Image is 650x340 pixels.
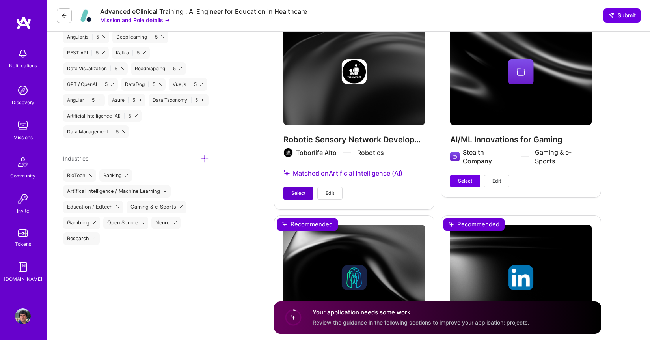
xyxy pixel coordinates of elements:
img: logo [16,16,32,30]
div: Advanced eClinical Training : AI Engineer for Education in Healthcare [100,7,307,16]
div: Artificial Intelligence (AI) 5 [63,110,142,122]
div: Vue.js 5 [169,78,207,91]
div: Artifical Intelligence / Machine Learning [63,185,171,198]
span: Industries [63,155,88,162]
i: icon Close [143,51,146,54]
div: DataDog 5 [121,78,166,91]
div: Community [10,172,35,180]
i: icon Close [116,205,119,209]
div: Invite [17,207,29,215]
button: Submit [603,8,641,22]
div: Roadmapping 5 [131,62,186,75]
span: | [128,97,129,103]
div: Tokens [15,240,31,248]
span: | [132,50,134,56]
div: BioTech [63,169,96,182]
img: guide book [15,259,31,275]
span: Edit [326,190,334,197]
button: Select [450,175,480,187]
i: icon Close [139,99,142,101]
img: tokens [18,229,28,237]
span: Select [458,177,472,185]
span: | [110,65,112,72]
img: User Avatar [15,308,31,324]
div: Neuro [151,217,181,229]
span: Edit [492,177,501,185]
div: Missions [13,133,33,142]
img: Invite [15,191,31,207]
i: icon Close [173,221,177,224]
i: icon Close [93,221,96,224]
div: Gambling [63,217,100,229]
img: teamwork [15,118,31,133]
i: icon Close [125,174,129,177]
div: GPT / OpenAI 5 [63,78,118,91]
div: Kafka 5 [112,47,150,59]
div: Azure 5 [108,94,145,106]
span: | [91,50,93,56]
span: Review the guidance in the following sections to improve your application: projects. [313,319,529,326]
div: Gaming & e-Sports [127,201,187,213]
span: | [124,113,125,119]
span: | [168,65,170,72]
div: Research [63,232,100,245]
i: icon Close [89,174,92,177]
span: | [148,81,149,88]
i: icon LeftArrowDark [61,13,67,19]
div: Deep learning 5 [112,31,168,43]
span: | [111,129,113,135]
i: icon Close [180,205,183,209]
div: Notifications [9,62,37,70]
span: | [100,81,102,88]
button: Edit [484,175,509,187]
span: | [190,97,192,103]
div: [DOMAIN_NAME] [4,275,42,283]
div: REST API 5 [63,47,109,59]
img: Community [13,153,32,172]
div: Data Visualization 5 [63,62,128,75]
i: icon Close [201,99,204,101]
i: icon Close [102,35,105,38]
i: icon Close [161,35,164,38]
img: bell [15,46,31,62]
button: Mission and Role details → [100,16,170,24]
i: icon Close [122,130,125,133]
a: User Avatar [13,308,33,324]
i: icon Close [111,83,114,86]
img: Company Logo [78,8,94,24]
i: icon Close [121,67,124,70]
div: Data Management 5 [63,125,129,138]
button: Edit [317,187,343,200]
i: icon Close [93,237,96,240]
div: Education / Edtech [63,201,123,213]
i: icon Close [200,83,203,86]
span: Select [291,190,305,197]
span: | [87,97,89,103]
div: Angular.js 5 [63,31,109,43]
img: discovery [15,82,31,98]
i: icon Close [102,51,105,54]
span: | [150,34,152,40]
span: | [91,34,93,40]
i: icon Close [98,99,101,101]
i: icon Close [159,83,162,86]
div: Angular 5 [63,94,105,106]
span: Submit [608,11,636,19]
i: icon Close [179,67,182,70]
h4: Your application needs some work. [313,308,529,317]
div: Banking [99,169,132,182]
i: icon Close [164,190,167,193]
i: icon Close [142,221,145,224]
span: | [189,81,191,88]
div: Data Taxonomy 5 [149,94,208,106]
div: Open Source [103,217,149,229]
i: icon SendLight [608,12,615,19]
i: icon Close [135,114,138,117]
button: Select [283,187,313,200]
div: Discovery [12,98,34,106]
